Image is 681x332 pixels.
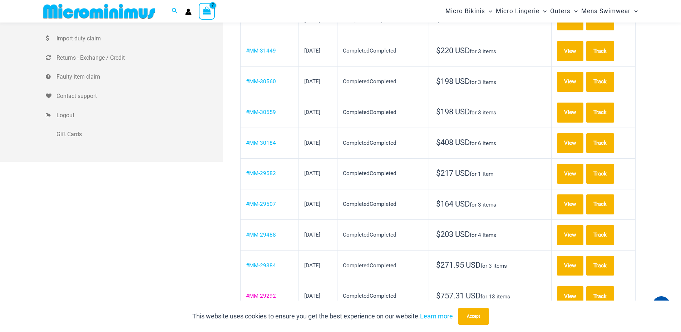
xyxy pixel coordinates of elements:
a: View order number MM-29582 [246,170,276,177]
span: Logout [56,110,221,121]
a: Logout [46,106,223,125]
button: Accept [458,308,489,325]
time: [DATE] [304,78,320,85]
span: Menu Toggle [539,2,547,20]
span: Outers [550,2,571,20]
td: for 6 items [429,128,552,158]
nav: Site Navigation [443,1,641,21]
span: 271.95 USD [436,261,480,269]
a: View order MM-29488 [557,225,583,245]
a: Track order number MM-29292 [586,286,614,306]
span: Import duty claim [56,33,221,44]
td: CompletedCompleted [337,250,429,281]
a: View order number MM-29507 [246,201,276,207]
a: View Shopping Cart, 7 items [199,3,215,19]
a: View order MM-29582 [557,164,583,184]
td: for 3 items [429,97,552,128]
span: Mens Swimwear [581,2,631,20]
time: [DATE] [304,293,320,299]
td: for 4 items [429,219,552,250]
a: View order number MM-30560 [246,78,276,85]
a: Account icon link [185,9,192,15]
span: $ [436,230,440,239]
time: [DATE] [304,109,320,115]
a: View order number MM-30559 [246,109,276,115]
span: 217 USD [436,169,470,178]
span: Menu Toggle [631,2,638,20]
a: Search icon link [172,7,178,16]
time: [DATE] [304,140,320,146]
time: [DATE] [304,17,320,24]
a: Faulty item claim [46,67,223,86]
a: Import duty claim [46,29,223,48]
span: Micro Lingerie [496,2,539,20]
td: CompletedCompleted [337,36,429,66]
td: CompletedCompleted [337,128,429,158]
span: $ [436,169,440,178]
span: Returns - Exchange / Credit [56,53,221,63]
span: 220 USD [436,46,470,55]
td: for 3 items [429,66,552,97]
td: CompletedCompleted [337,66,429,97]
a: View order number MM-31449 [246,48,276,54]
a: View order MM-29507 [557,194,583,214]
span: Micro Bikinis [445,2,485,20]
a: View order MM-30184 [557,133,583,153]
a: Track order number MM-29488 [586,225,614,245]
a: Track order number MM-29507 [586,194,614,214]
td: for 3 items [429,36,552,66]
time: [DATE] [304,232,320,238]
span: Faulty item claim [56,71,221,82]
span: Menu Toggle [571,2,578,20]
span: $ [436,138,440,147]
span: Gift Cards [56,129,221,140]
a: Track order number MM-29384 [586,256,614,276]
a: Track order number MM-30184 [586,133,614,153]
a: View order MM-29384 [557,256,583,276]
span: $ [436,199,440,208]
a: View order number MM-29292 [246,293,276,299]
span: $ [436,77,440,86]
span: $ [436,46,440,55]
span: 198 USD [436,107,470,116]
a: Mens SwimwearMenu ToggleMenu Toggle [579,2,640,20]
td: for 1 item [429,158,552,189]
a: Track order number MM-30560 [586,72,614,92]
a: Track order number MM-29582 [586,164,614,184]
td: for 3 items [429,250,552,281]
p: This website uses cookies to ensure you get the best experience on our website. [192,311,453,322]
a: Gift Cards [46,125,223,144]
a: View order MM-30559 [557,103,583,123]
a: View order MM-29292 [557,286,583,306]
img: MM SHOP LOGO FLAT [40,3,158,19]
a: Contact support [46,86,223,106]
a: View order MM-30560 [557,72,583,92]
a: View order number MM-29488 [246,232,276,238]
span: Menu Toggle [485,2,492,20]
time: [DATE] [304,48,320,54]
span: Contact support [56,91,221,101]
td: CompletedCompleted [337,158,429,189]
td: for 13 items [429,281,552,312]
time: [DATE] [304,201,320,207]
span: $ [436,107,440,116]
a: Returns - Exchange / Credit [46,48,223,68]
span: 408 USD [436,138,470,147]
span: $ [436,261,440,269]
a: OutersMenu ToggleMenu Toggle [548,2,579,20]
span: $ [436,291,440,300]
a: Micro LingerieMenu ToggleMenu Toggle [494,2,548,20]
time: [DATE] [304,170,320,177]
span: 198 USD [436,77,470,86]
a: View order number MM-30184 [246,140,276,146]
a: Track order number MM-30559 [586,103,614,123]
a: Track order number MM-31449 [586,41,614,61]
a: View order number MM-31450 [246,17,276,24]
span: 164 USD [436,199,470,208]
a: Micro BikinisMenu ToggleMenu Toggle [444,2,494,20]
td: CompletedCompleted [337,97,429,128]
td: CompletedCompleted [337,281,429,312]
time: [DATE] [304,262,320,269]
a: Learn more [420,312,453,320]
td: for 3 items [429,189,552,220]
